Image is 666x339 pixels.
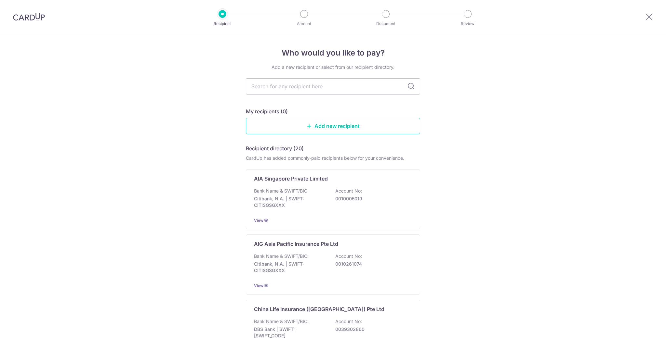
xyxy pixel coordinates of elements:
[198,20,246,27] p: Recipient
[246,64,420,70] div: Add a new recipient or select from our recipient directory.
[246,118,420,134] a: Add new recipient
[280,20,328,27] p: Amount
[335,188,362,194] p: Account No:
[335,326,408,333] p: 0039302860
[246,47,420,59] h4: Who would you like to pay?
[254,305,384,313] p: China Life Insurance ([GEOGRAPHIC_DATA]) Pte Ltd
[246,155,420,161] div: CardUp has added commonly-paid recipients below for your convenience.
[246,107,288,115] h5: My recipients (0)
[254,175,328,182] p: AIA Singapore Private Limited
[254,188,309,194] p: Bank Name & SWIFT/BIC:
[254,195,327,208] p: Citibank, N.A. | SWIFT: CITISGSGXXX
[246,78,420,94] input: Search for any recipient here
[254,253,309,259] p: Bank Name & SWIFT/BIC:
[254,326,327,339] p: DBS Bank | SWIFT: [SWIFT_CODE]
[335,261,408,267] p: 0010261074
[335,318,362,325] p: Account No:
[335,195,408,202] p: 0010005019
[254,261,327,274] p: Citibank, N.A. | SWIFT: CITISGSGXXX
[246,144,304,152] h5: Recipient directory (20)
[362,20,410,27] p: Document
[254,318,309,325] p: Bank Name & SWIFT/BIC:
[13,13,45,21] img: CardUp
[254,283,263,288] a: View
[254,218,263,223] a: View
[335,253,362,259] p: Account No:
[444,20,492,27] p: Review
[254,240,338,248] p: AIG Asia Pacific Insurance Pte Ltd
